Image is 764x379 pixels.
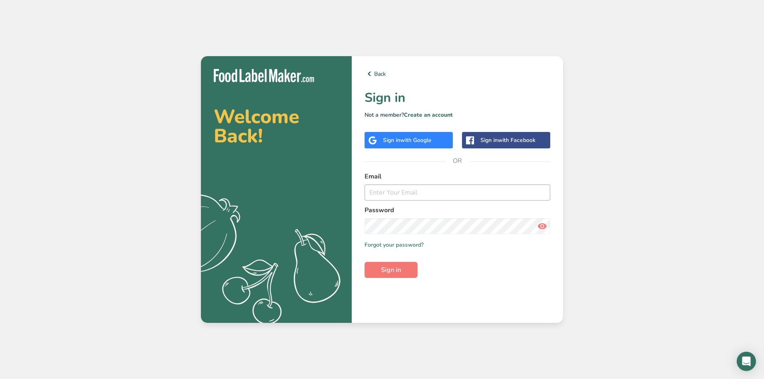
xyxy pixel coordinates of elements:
[365,262,417,278] button: Sign in
[365,205,550,215] label: Password
[737,352,756,371] div: Open Intercom Messenger
[400,136,432,144] span: with Google
[404,111,453,119] a: Create an account
[365,111,550,119] p: Not a member?
[383,136,432,144] div: Sign in
[381,265,401,275] span: Sign in
[480,136,535,144] div: Sign in
[365,88,550,107] h1: Sign in
[214,107,339,146] h2: Welcome Back!
[214,69,314,82] img: Food Label Maker
[365,69,550,79] a: Back
[365,184,550,201] input: Enter Your Email
[498,136,535,144] span: with Facebook
[446,149,470,173] span: OR
[365,241,424,249] a: Forgot your password?
[365,172,550,181] label: Email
